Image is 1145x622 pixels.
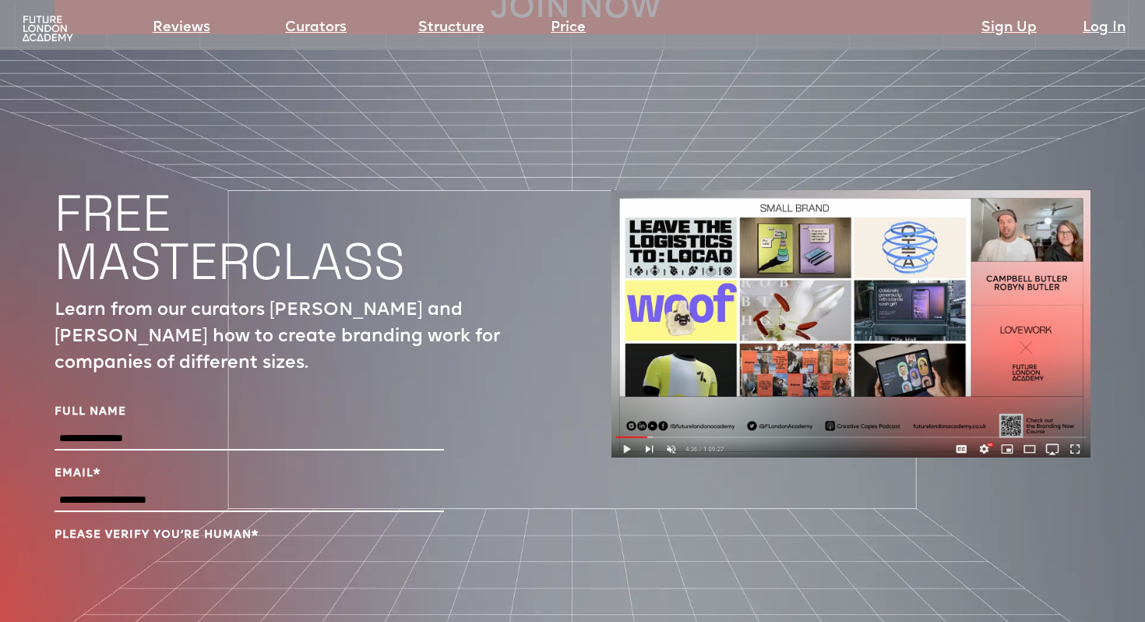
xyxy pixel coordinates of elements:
label: Please verify you’re human [55,528,444,543]
a: Structure [418,17,484,39]
a: Sign Up [981,17,1037,39]
label: Email [55,466,444,482]
h1: FREE MASTERCLASS [55,189,405,286]
a: Reviews [153,17,210,39]
p: Learn from our curators [PERSON_NAME] and [PERSON_NAME] how to create branding work for companies... [55,298,534,377]
a: Price [551,17,586,39]
iframe: reCAPTCHA [55,551,291,612]
label: Full Name [55,405,444,420]
a: Curators [285,17,347,39]
a: Log In [1083,17,1126,39]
